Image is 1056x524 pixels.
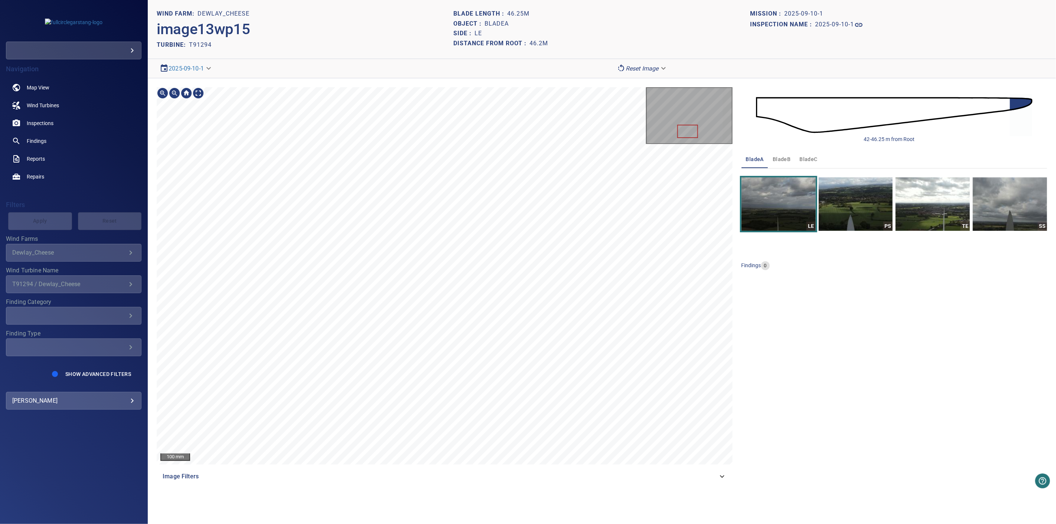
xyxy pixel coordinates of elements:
h1: 2025-09-10-1 [785,10,824,17]
label: Wind Turbine Name [6,268,141,274]
h1: Distance from root : [453,40,529,47]
img: d [756,82,1033,148]
a: TE [896,177,970,231]
h1: 46.2m [529,40,548,47]
span: Findings [27,137,46,145]
img: Toggle full page [192,87,204,99]
a: windturbines noActive [6,96,141,114]
h2: T91294 [189,41,212,48]
h4: Navigation [6,65,141,73]
h1: Blade length : [453,10,507,17]
img: Zoom out [169,87,180,99]
div: SS [1038,222,1047,231]
div: Wind Turbine Name [6,275,141,293]
span: Repairs [27,173,44,180]
a: 2025-09-10-1 [169,65,204,72]
img: Zoom in [157,87,169,99]
img: fullcirclegarstang-logo [45,19,102,26]
div: LE [806,222,816,231]
div: Dewlay_Cheese [12,249,126,256]
span: bladeB [773,155,791,164]
span: Image Filters [163,472,718,481]
h1: Mission : [750,10,785,17]
button: Show Advanced Filters [61,368,136,380]
h1: Object : [453,20,485,27]
a: PS [819,177,893,231]
label: Finding Type [6,331,141,337]
div: 42-46.25 m from Root [864,135,915,143]
h2: TURBINE: [157,41,189,48]
h1: bladeA [485,20,509,27]
div: Image Filters [157,468,733,485]
span: Map View [27,84,49,91]
span: Reports [27,155,45,163]
a: LE [742,177,816,231]
span: bladeC [800,155,818,164]
span: Wind Turbines [27,102,59,109]
label: Finding Category [6,299,141,305]
h1: Inspection name : [750,21,815,28]
div: T91294 / Dewlay_Cheese [12,281,126,288]
div: 2025-09-10-1 [157,62,216,75]
span: bladeA [746,155,764,164]
h1: WIND FARM: [157,10,198,17]
div: PS [883,222,893,231]
h1: LE [475,30,482,37]
a: SS [973,177,1047,231]
span: 0 [761,262,770,269]
label: Wind Farms [6,236,141,242]
img: Go home [180,87,192,99]
div: Finding Category [6,307,141,325]
div: [PERSON_NAME] [12,395,135,407]
div: Finding Type [6,338,141,356]
a: inspections noActive [6,114,141,132]
div: Reset Image [614,62,671,75]
h1: Dewlay_Cheese [198,10,250,17]
h1: Side : [453,30,475,37]
a: repairs noActive [6,168,141,186]
em: Reset Image [626,65,659,72]
span: Inspections [27,119,53,127]
a: findings noActive [6,132,141,150]
h4: Filters [6,201,141,209]
span: findings [742,262,761,268]
a: 2025-09-10-1 [815,20,863,29]
div: TE [961,222,970,231]
h1: 2025-09-10-1 [815,21,854,28]
a: map noActive [6,79,141,96]
div: Wind Farms [6,244,141,262]
h2: image13wp15 [157,20,250,38]
h1: 46.25m [507,10,529,17]
span: Show Advanced Filters [65,371,131,377]
div: fullcirclegarstang [6,42,141,59]
a: reports noActive [6,150,141,168]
